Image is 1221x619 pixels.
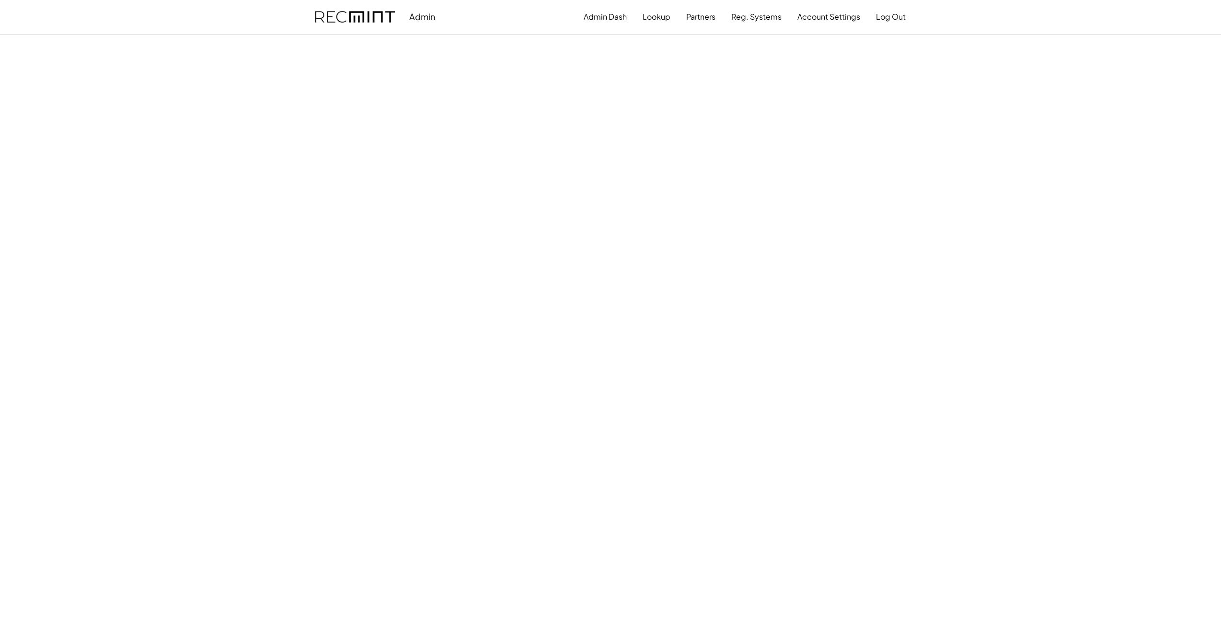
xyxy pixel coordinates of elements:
[315,11,395,23] img: recmint-logotype%403x.png
[584,7,627,26] button: Admin Dash
[876,7,906,26] button: Log Out
[643,7,670,26] button: Lookup
[409,11,435,22] div: Admin
[797,7,860,26] button: Account Settings
[731,7,782,26] button: Reg. Systems
[686,7,715,26] button: Partners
